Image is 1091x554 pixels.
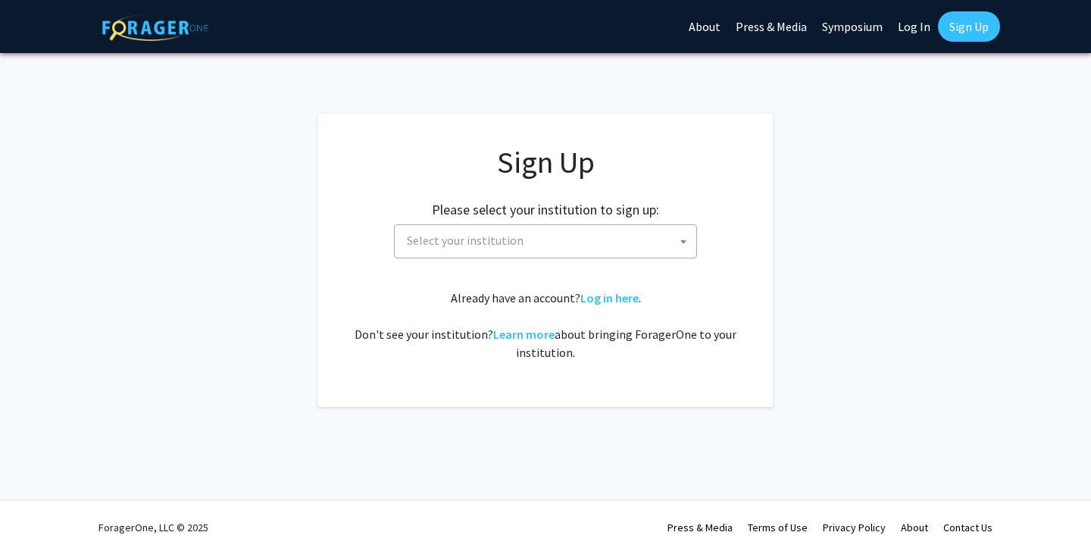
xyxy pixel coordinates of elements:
[401,225,696,256] span: Select your institution
[432,202,659,218] h2: Please select your institution to sign up:
[102,14,208,41] img: ForagerOne Logo
[667,521,733,534] a: Press & Media
[349,289,742,362] div: Already have an account? . Don't see your institution? about bringing ForagerOne to your institut...
[407,233,524,248] span: Select your institution
[901,521,928,534] a: About
[394,224,697,258] span: Select your institution
[938,11,1000,42] a: Sign Up
[98,501,208,554] div: ForagerOne, LLC © 2025
[493,327,555,342] a: Learn more about bringing ForagerOne to your institution
[943,521,993,534] a: Contact Us
[349,144,742,180] h1: Sign Up
[823,521,886,534] a: Privacy Policy
[748,521,808,534] a: Terms of Use
[580,290,639,305] a: Log in here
